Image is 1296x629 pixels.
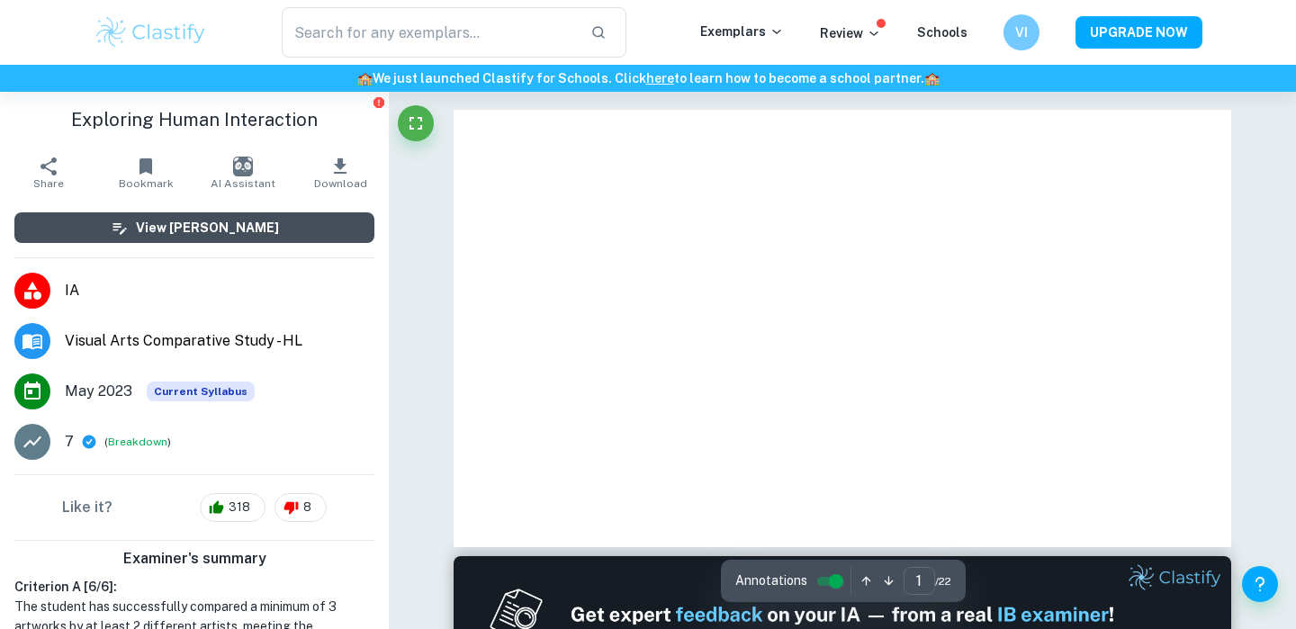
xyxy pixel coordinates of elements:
[108,434,167,450] button: Breakdown
[65,330,374,352] span: Visual Arts Comparative Study - HL
[33,177,64,190] span: Share
[119,177,174,190] span: Bookmark
[14,106,374,133] h1: Exploring Human Interaction
[211,177,275,190] span: AI Assistant
[233,157,253,176] img: AI Assistant
[274,493,327,522] div: 8
[1003,14,1039,50] button: VI
[282,7,576,58] input: Search for any exemplars...
[136,218,279,238] h6: View [PERSON_NAME]
[646,71,674,85] a: here
[357,71,373,85] span: 🏫
[65,431,74,453] p: 7
[293,499,321,517] span: 8
[147,382,255,401] span: Current Syllabus
[700,22,784,41] p: Exemplars
[1242,566,1278,602] button: Help and Feedback
[820,23,881,43] p: Review
[104,434,171,451] span: ( )
[62,497,112,518] h6: Like it?
[219,499,260,517] span: 318
[200,493,265,522] div: 318
[917,25,967,40] a: Schools
[14,577,374,597] h6: Criterion A [ 6 / 6 ]:
[1012,22,1032,42] h6: VI
[935,573,951,589] span: / 22
[147,382,255,401] div: This exemplar is based on the current syllabus. Feel free to refer to it for inspiration/ideas wh...
[65,280,374,301] span: IA
[194,148,292,198] button: AI Assistant
[398,105,434,141] button: Fullscreen
[65,381,132,402] span: May 2023
[4,68,1292,88] h6: We just launched Clastify for Schools. Click to learn how to become a school partner.
[314,177,367,190] span: Download
[14,212,374,243] button: View [PERSON_NAME]
[372,95,385,109] button: Report issue
[94,14,208,50] img: Clastify logo
[924,71,940,85] span: 🏫
[7,548,382,570] h6: Examiner's summary
[292,148,389,198] button: Download
[97,148,194,198] button: Bookmark
[1075,16,1202,49] button: UPGRADE NOW
[735,571,807,590] span: Annotations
